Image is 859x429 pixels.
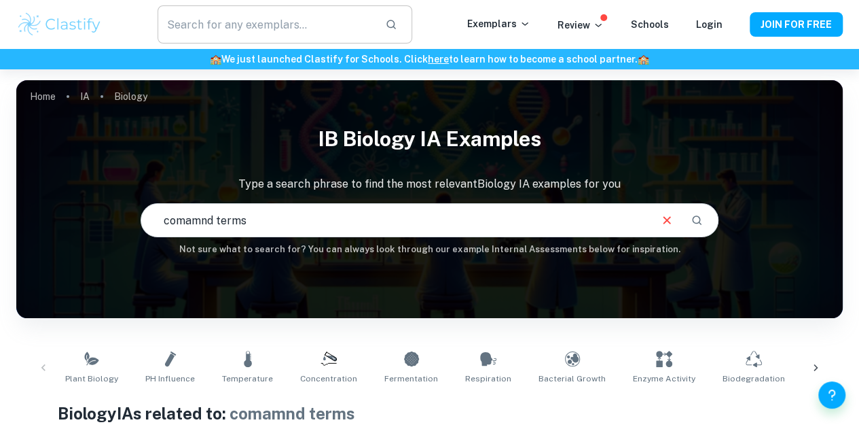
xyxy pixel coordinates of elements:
[465,373,511,385] span: Respiration
[3,52,856,67] h6: We just launched Clastify for Schools. Click to learn how to become a school partner.
[230,404,355,423] span: comamnd terms
[65,373,118,385] span: Plant Biology
[58,401,801,426] h1: Biology IAs related to:
[428,54,449,65] a: here
[467,16,530,31] p: Exemplars
[631,19,669,30] a: Schools
[558,18,604,33] p: Review
[210,54,221,65] span: 🏫
[750,12,843,37] button: JOIN FOR FREE
[723,373,785,385] span: Biodegradation
[158,5,375,44] input: Search for any exemplars...
[633,373,695,385] span: Enzyme Activity
[114,89,147,104] p: Biology
[300,373,357,385] span: Concentration
[16,11,103,38] img: Clastify logo
[818,381,845,409] button: Help and Feedback
[384,373,438,385] span: Fermentation
[30,87,56,106] a: Home
[538,373,606,385] span: Bacterial Growth
[145,373,195,385] span: pH Influence
[685,209,708,232] button: Search
[141,201,649,239] input: E.g. photosynthesis, coffee and protein, HDI and diabetes...
[654,207,680,233] button: Clear
[16,176,843,192] p: Type a search phrase to find the most relevant Biology IA examples for you
[16,118,843,160] h1: IB Biology IA examples
[696,19,723,30] a: Login
[222,373,273,385] span: Temperature
[638,54,649,65] span: 🏫
[16,243,843,256] h6: Not sure what to search for? You can always look through our example Internal Assessments below f...
[80,87,90,106] a: IA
